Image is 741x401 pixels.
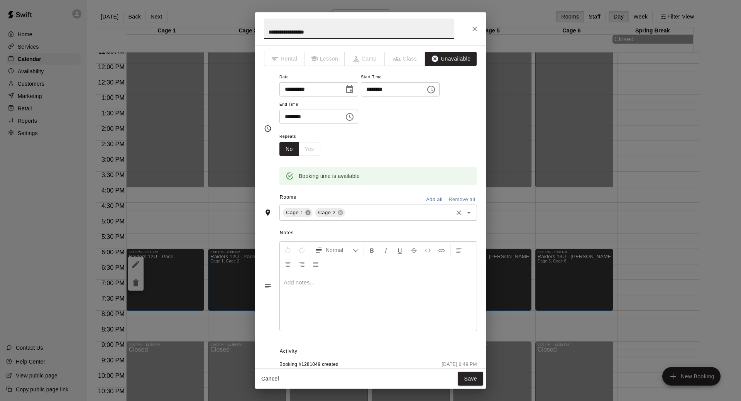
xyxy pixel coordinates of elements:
button: Justify Align [309,257,322,271]
button: Clear [453,207,464,218]
button: Right Align [295,257,308,271]
button: Undo [281,243,294,257]
button: Format Italics [379,243,392,257]
span: Activity [280,345,477,358]
svg: Activity [264,368,272,376]
button: Save [458,372,483,386]
button: Insert Link [435,243,448,257]
button: Choose time, selected time is 6:00 PM [423,82,439,97]
span: Repeats [279,132,327,142]
button: Choose time, selected time is 8:00 PM [342,109,357,125]
span: The type of an existing booking cannot be changed [264,52,305,66]
button: Choose date, selected date is Aug 15, 2025 [342,82,357,97]
button: Format Strikethrough [407,243,420,257]
div: Cage 1 [283,208,313,217]
span: Notes [280,227,477,239]
button: Format Bold [365,243,379,257]
button: Close [468,22,482,36]
button: Formatting Options [312,243,362,257]
div: outlined button group [279,142,320,156]
div: Cage 2 [315,208,345,217]
span: Cage 2 [315,209,338,217]
button: Cancel [258,372,283,386]
svg: Timing [264,125,272,132]
span: Normal [326,246,353,254]
span: Date [279,72,358,83]
button: Remove all [447,194,477,206]
span: Cage 1 [283,209,306,217]
button: Add all [422,194,447,206]
button: Left Align [452,243,465,257]
span: Start Time [361,72,440,83]
span: The type of an existing booking cannot be changed [305,52,345,66]
button: Center Align [281,257,294,271]
button: No [279,142,299,156]
button: Insert Code [421,243,434,257]
button: Redo [295,243,308,257]
button: Open [464,207,474,218]
span: The type of an existing booking cannot be changed [345,52,385,66]
div: Booking time is available [299,169,360,183]
span: Booking #1281049 created [279,361,338,369]
span: End Time [279,100,358,110]
button: Format Underline [393,243,406,257]
button: Unavailable [425,52,477,66]
span: [DATE] 6:49 PM [442,361,477,377]
svg: Notes [264,283,272,290]
span: Rooms [280,195,296,200]
span: The type of an existing booking cannot be changed [385,52,426,66]
svg: Rooms [264,209,272,217]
